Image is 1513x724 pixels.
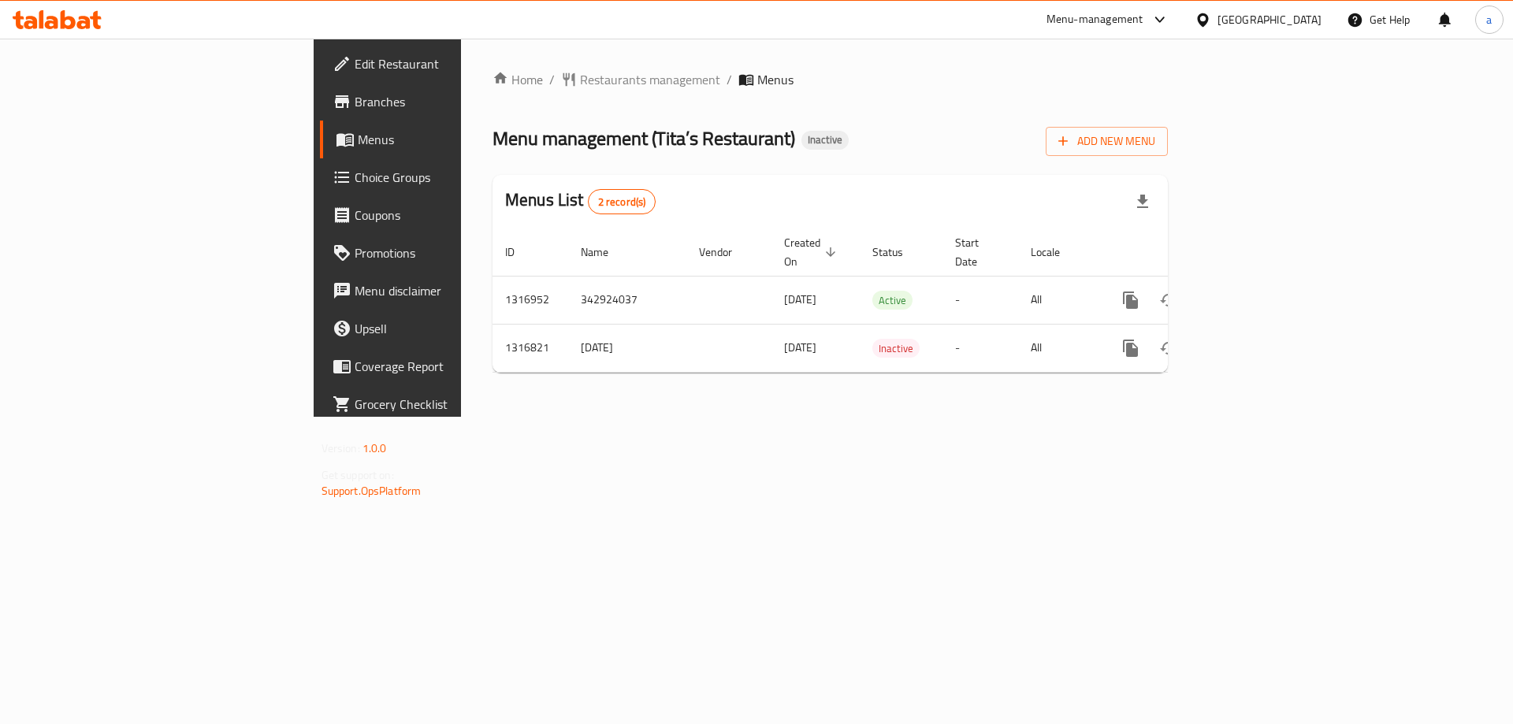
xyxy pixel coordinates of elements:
span: [DATE] [784,337,816,358]
div: Inactive [872,339,920,358]
span: Start Date [955,233,999,271]
span: Vendor [699,243,753,262]
button: more [1112,281,1150,319]
span: Grocery Checklist [355,395,554,414]
span: Name [581,243,629,262]
a: Choice Groups [320,158,567,196]
table: enhanced table [493,228,1276,373]
a: Grocery Checklist [320,385,567,423]
div: Total records count [588,189,656,214]
td: - [942,324,1018,372]
span: Menu management ( Tita’s Restaurant ) [493,121,795,156]
button: Add New Menu [1046,127,1168,156]
span: Coupons [355,206,554,225]
th: Actions [1099,228,1276,277]
span: Inactive [801,133,849,147]
span: Created On [784,233,841,271]
span: Upsell [355,319,554,338]
span: Active [872,291,913,310]
div: [GEOGRAPHIC_DATA] [1217,11,1322,28]
li: / [727,70,732,89]
span: Add New Menu [1058,132,1155,151]
span: Promotions [355,243,554,262]
button: more [1112,329,1150,367]
a: Edit Restaurant [320,45,567,83]
a: Menu disclaimer [320,272,567,310]
span: Menus [358,130,554,149]
span: [DATE] [784,289,816,310]
nav: breadcrumb [493,70,1168,89]
td: All [1018,276,1099,324]
a: Menus [320,121,567,158]
span: Get support on: [322,465,394,485]
td: 342924037 [568,276,686,324]
span: Edit Restaurant [355,54,554,73]
button: Change Status [1150,281,1188,319]
span: Menus [757,70,794,89]
span: Choice Groups [355,168,554,187]
a: Upsell [320,310,567,347]
a: Branches [320,83,567,121]
span: Inactive [872,340,920,358]
span: ID [505,243,535,262]
span: Restaurants management [580,70,720,89]
span: 2 record(s) [589,195,656,210]
a: Coupons [320,196,567,234]
div: Export file [1124,183,1162,221]
span: Coverage Report [355,357,554,376]
a: Restaurants management [561,70,720,89]
span: Status [872,243,924,262]
span: 1.0.0 [362,438,387,459]
div: Inactive [801,131,849,150]
a: Coverage Report [320,347,567,385]
a: Support.OpsPlatform [322,481,422,501]
td: [DATE] [568,324,686,372]
span: Menu disclaimer [355,281,554,300]
td: All [1018,324,1099,372]
span: Version: [322,438,360,459]
span: a [1486,11,1492,28]
span: Locale [1031,243,1080,262]
button: Change Status [1150,329,1188,367]
span: Branches [355,92,554,111]
h2: Menus List [505,188,656,214]
div: Menu-management [1046,10,1143,29]
td: - [942,276,1018,324]
a: Promotions [320,234,567,272]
